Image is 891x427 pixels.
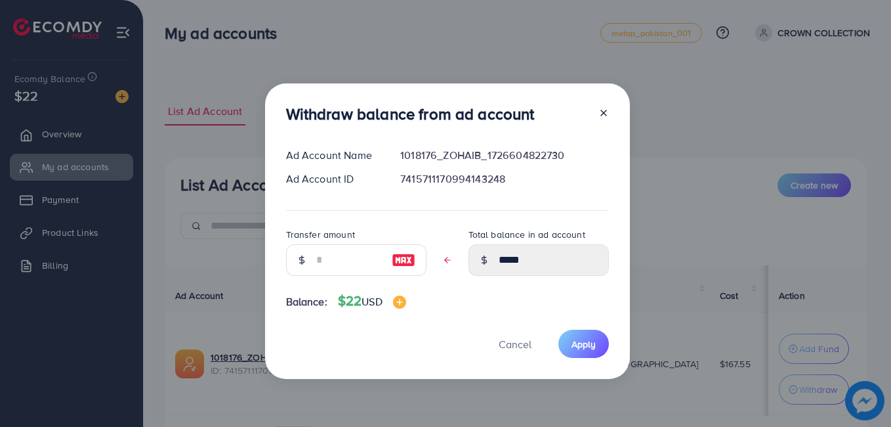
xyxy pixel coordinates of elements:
span: Balance: [286,294,327,309]
img: image [392,252,415,268]
span: Cancel [499,337,531,351]
div: Ad Account Name [276,148,390,163]
label: Transfer amount [286,228,355,241]
span: USD [362,294,382,309]
img: image [393,296,406,309]
div: 1018176_ZOHAIB_1726604822730 [390,148,619,163]
div: Ad Account ID [276,171,390,187]
h4: $22 [338,293,406,309]
span: Apply [571,338,596,351]
button: Cancel [482,330,548,358]
h3: Withdraw balance from ad account [286,104,535,124]
div: 7415711170994143248 [390,171,619,187]
label: Total balance in ad account [468,228,585,241]
button: Apply [558,330,609,358]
